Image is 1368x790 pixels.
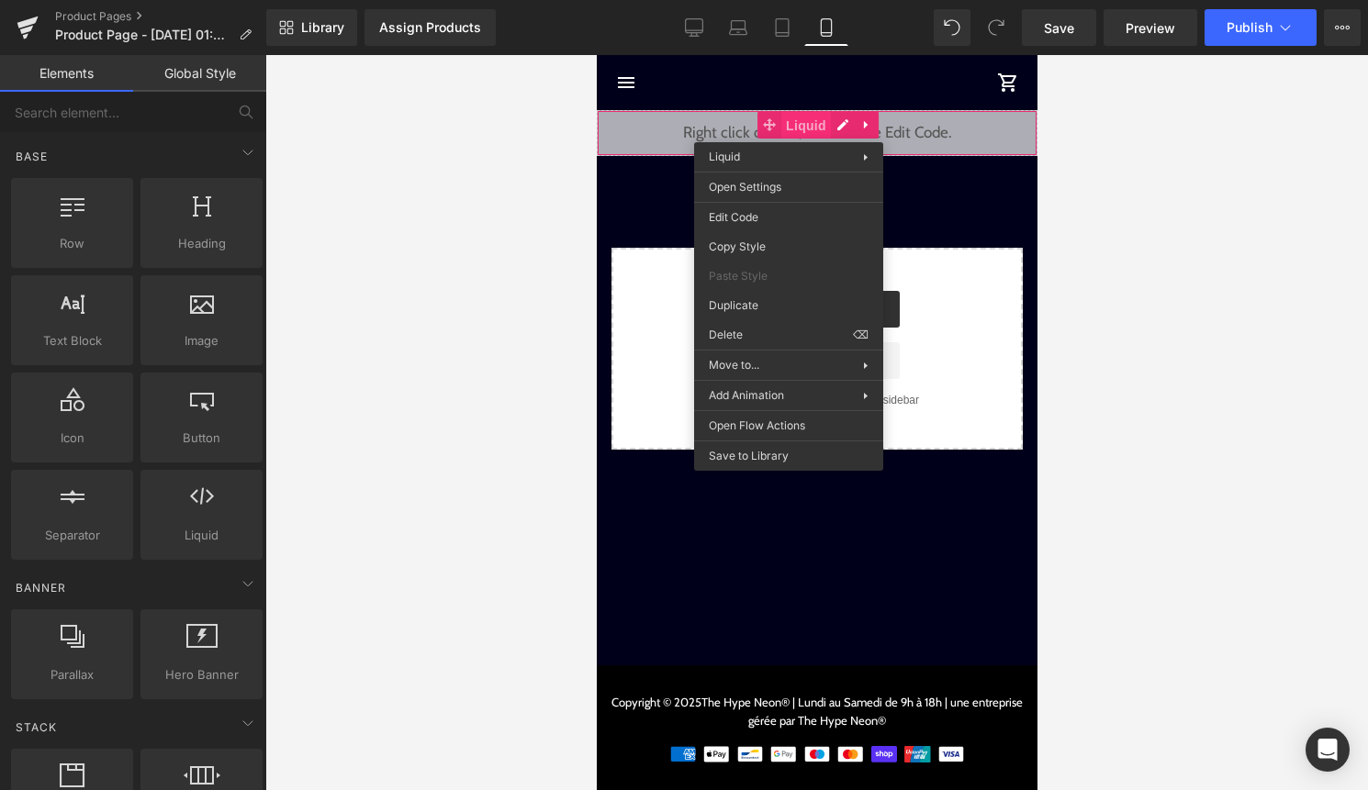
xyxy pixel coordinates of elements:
span: Hero Banner [146,665,257,684]
span: Parallax [17,665,128,684]
a: Tablet [760,9,804,46]
button: Undo [934,9,970,46]
div: Domaine: [DOMAIN_NAME] [48,48,207,62]
p: or Drag & Drop elements from left sidebar [44,339,397,351]
img: tab_keywords_by_traffic_grey.svg [211,106,226,121]
a: New Library [266,9,357,46]
a: Global Style [133,55,266,92]
span: Separator [17,526,128,545]
span: | une entreprise gérée par The Hype Neon® [151,640,426,673]
button: Publish [1205,9,1317,46]
div: Open Intercom Messenger [1306,728,1350,772]
span: Library [301,19,344,36]
a: Preview [1104,9,1197,46]
span: Copy Style [709,239,869,255]
span: Save to Library [709,448,869,464]
span: Delete [709,327,853,343]
span: | Lundi au Samedi de 9h à 18h [196,640,345,654]
a: Laptop [716,9,760,46]
span: Banner [14,579,68,596]
a: Mobile [804,9,848,46]
span: Open Settings [709,179,869,195]
span: Button [146,428,257,448]
button: More [1324,9,1361,46]
a: Expand / Collapse [258,56,282,83]
span: Icon [17,428,128,448]
a: Panier [397,13,426,42]
div: Assign Products [379,20,481,35]
button: Redo [978,9,1015,46]
img: tab_domain_overview_orange.svg [76,106,91,121]
a: Explore Blocks [138,236,303,273]
span: Base [14,148,50,165]
div: Mots-clés [231,108,277,120]
span: Edit Code [709,209,869,226]
span: Paste Style [709,268,869,284]
span: shopping_cart [400,17,422,39]
span: Liquid [146,526,257,545]
div: v 4.0.25 [51,29,90,44]
a: The Hype Neon® [105,640,193,654]
span: Liquid [709,150,740,163]
span: Liquid [185,57,234,84]
span: ⌫ [853,327,869,343]
span: Add Animation [709,387,863,404]
img: logo_orange.svg [29,29,44,44]
span: Duplicate [709,297,869,314]
div: Domaine [96,108,141,120]
span: Copyright © 2025 [15,640,193,654]
span: Row [17,234,128,253]
span: Image [146,331,257,350]
span: menu [18,17,40,39]
span: Product Page - [DATE] 01:30:25 [55,28,231,42]
span: Save [1044,18,1074,38]
span: Preview [1126,18,1175,38]
span: Publish [1227,20,1273,35]
span: Stack [14,718,59,736]
a: Menu [15,13,44,42]
span: Text Block [17,331,128,350]
a: Product Pages [55,9,266,24]
a: Desktop [672,9,716,46]
span: Move to... [709,357,863,373]
span: Heading [146,234,257,253]
span: Open Flow Actions [709,417,869,434]
a: Add Single Section [138,287,303,324]
img: website_grey.svg [29,48,44,62]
